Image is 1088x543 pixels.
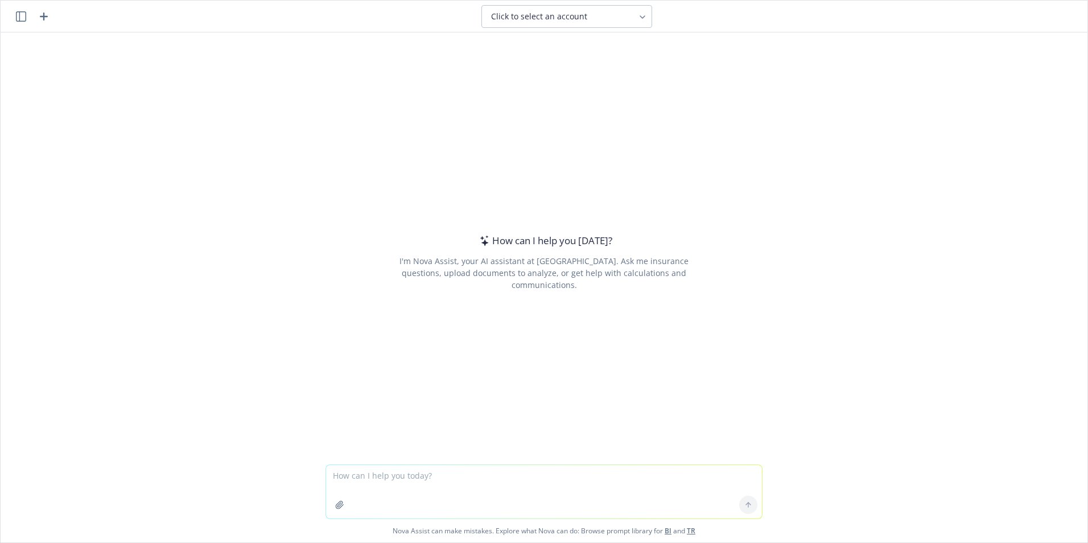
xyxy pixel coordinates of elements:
a: TR [687,526,695,536]
span: Nova Assist can make mistakes. Explore what Nova can do: Browse prompt library for and [5,519,1083,542]
span: Click to select an account [491,11,587,22]
div: I'm Nova Assist, your AI assistant at [GEOGRAPHIC_DATA]. Ask me insurance questions, upload docum... [384,255,704,291]
div: How can I help you [DATE]? [476,233,612,248]
button: Click to select an account [481,5,652,28]
a: BI [665,526,671,536]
